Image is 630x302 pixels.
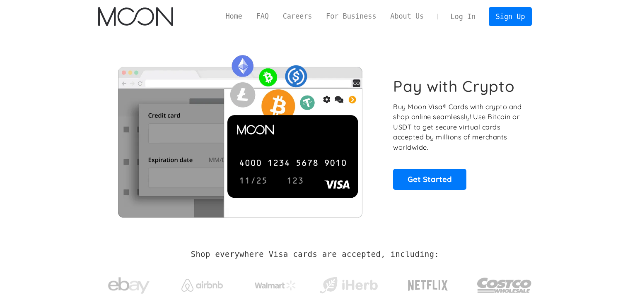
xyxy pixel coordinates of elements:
a: Careers [276,11,319,22]
a: Home [219,11,249,22]
img: Airbnb [181,279,223,292]
h1: Pay with Crypto [393,77,515,96]
h2: Shop everywhere Visa cards are accepted, including: [191,250,439,259]
a: Get Started [393,169,466,189]
img: iHerb [318,275,379,296]
a: About Us [383,11,431,22]
a: Log In [444,7,483,26]
a: Airbnb [171,271,233,296]
img: Netflix [407,275,449,296]
a: Walmart [244,272,306,295]
a: Netflix [391,267,465,300]
img: ebay [108,273,150,299]
a: For Business [319,11,383,22]
img: Moon Cards let you spend your crypto anywhere Visa is accepted. [98,49,382,217]
a: Sign Up [489,7,532,26]
img: Moon Logo [98,7,173,26]
a: iHerb [318,266,379,300]
a: FAQ [249,11,276,22]
p: Buy Moon Visa® Cards with crypto and shop online seamlessly! Use Bitcoin or USDT to get secure vi... [393,102,523,153]
img: Walmart [255,280,296,290]
img: Costco [477,270,532,301]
